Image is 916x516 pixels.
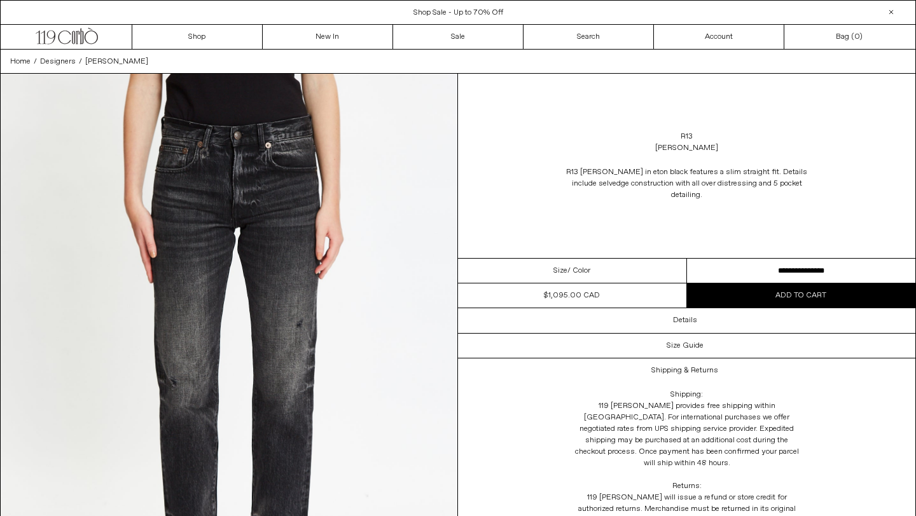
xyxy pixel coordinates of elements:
[854,32,859,42] span: 0
[40,57,76,67] span: Designers
[667,341,704,350] h3: Size Guide
[10,57,31,67] span: Home
[560,166,814,201] div: R13 [PERSON_NAME] in eton black features a slim straight fit. Details include selvedge constructi...
[651,366,718,375] h3: Shipping & Returns
[784,25,915,49] a: Bag ()
[673,316,697,325] h3: Details
[79,56,82,67] span: /
[413,8,503,18] a: Shop Sale - Up to 70% Off
[263,25,393,49] a: New In
[524,25,654,49] a: Search
[85,56,148,67] a: [PERSON_NAME]
[85,57,148,67] span: [PERSON_NAME]
[34,56,37,67] span: /
[544,290,600,301] div: $1,095.00 CAD
[655,142,718,154] div: [PERSON_NAME]
[553,265,567,276] span: Size
[654,25,784,49] a: Account
[132,25,263,49] a: Shop
[681,131,693,142] a: R13
[40,56,76,67] a: Designers
[393,25,524,49] a: Sale
[854,31,863,43] span: )
[10,56,31,67] a: Home
[775,290,826,301] span: Add to cart
[687,283,916,308] button: Add to cart
[567,265,590,276] span: / Color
